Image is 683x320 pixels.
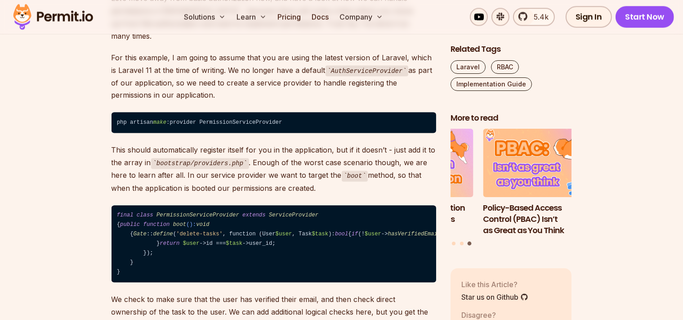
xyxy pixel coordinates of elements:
span: ( ): [117,222,210,238]
button: Go to slide 2 [460,241,464,245]
a: Star us on Github [461,291,528,302]
p: For this example, I am going to assume that you are using the latest version of Laravel, which is... [112,51,436,102]
a: Implementation Guide [451,77,532,90]
span: if [352,231,358,238]
span: return [160,241,179,247]
button: Solutions [180,8,229,26]
span: function [143,222,170,228]
code: { { :: ( , function (User , Task ): { (! -> ()) { ; } ->id === ->user_id; }); } } [112,206,436,283]
span: bool [335,231,348,238]
img: Policy-Based Access Control (PBAC) Isn’t as Great as You Think [483,129,604,197]
button: Go to slide 1 [452,241,455,245]
span: hasVerifiedEmail [388,231,441,238]
img: Implementing Authentication and Authorization in Next.js [352,129,473,197]
span: public [120,222,140,228]
h2: Related Tags [451,43,572,54]
span: $user [276,231,292,238]
span: boot [173,222,186,228]
a: 5.4k [513,8,555,26]
code: boot [342,171,368,182]
a: Laravel [451,60,486,73]
code: bootstrap/providers.php [151,158,249,169]
img: Permit logo [9,2,97,32]
a: Pricing [274,8,304,26]
h2: More to read [451,112,572,123]
span: class [137,212,153,219]
button: Go to slide 3 [468,241,472,245]
div: Posts [451,129,572,247]
span: Gate [134,231,147,238]
h3: Policy-Based Access Control (PBAC) Isn’t as Great as You Think [483,202,604,235]
button: Learn [233,8,270,26]
a: Policy-Based Access Control (PBAC) Isn’t as Great as You ThinkPolicy-Based Access Control (PBAC) ... [483,129,604,236]
span: void [196,222,209,228]
span: 'delete-tasks' [176,231,223,238]
p: Disagree? [461,309,509,320]
span: extends [242,212,265,219]
span: define [153,231,173,238]
a: RBAC [491,60,519,73]
span: $user [365,231,381,238]
span: PermissionServiceProvider [156,212,239,219]
h3: Implementing Authentication and Authorization in Next.js [352,202,473,225]
a: Docs [308,8,332,26]
p: Like this Article? [461,279,528,289]
p: This should automatically register itself for you in the application, but if it doesn’t - just ad... [112,144,436,195]
span: $task [226,241,242,247]
code: php artisan :provider PermissionServiceProvider [112,113,436,133]
span: make [153,120,166,126]
a: Start Now [616,6,674,28]
li: 2 of 3 [352,129,473,236]
button: Company [336,8,387,26]
a: Sign In [566,6,612,28]
span: $user [183,241,200,247]
span: final [117,212,134,219]
li: 3 of 3 [483,129,604,236]
span: $task [312,231,329,238]
span: 5.4k [528,12,549,23]
code: AuthServiceProvider [326,66,408,77]
span: ServiceProvider [269,212,318,219]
